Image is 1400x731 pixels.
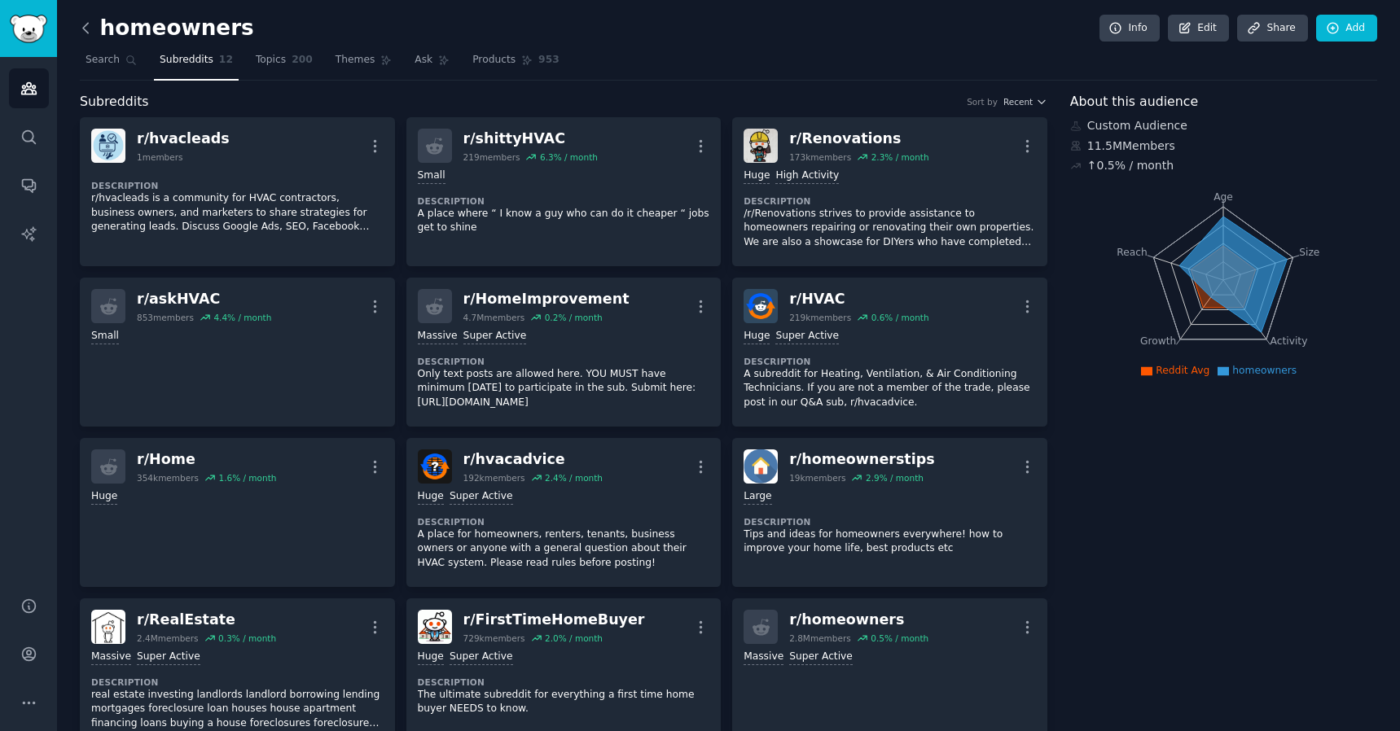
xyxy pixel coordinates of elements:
[418,195,710,207] dt: Description
[418,688,710,716] p: The ultimate subreddit for everything a first time home buyer NEEDS to know.
[744,195,1036,207] dt: Description
[871,151,929,163] div: 2.3 % / month
[1003,96,1033,107] span: Recent
[744,207,1036,250] p: /r/Renovations strives to provide assistance to homeowners repairing or renovating their own prop...
[406,278,722,427] a: r/HomeImprovement4.7Mmembers0.2% / monthMassiveSuper ActiveDescriptionOnly text posts are allowed...
[463,151,520,163] div: 219 members
[418,527,710,571] p: A place for homeowners, renters, tenants, business owners or anyone with a general question about...
[463,633,525,644] div: 729k members
[80,47,143,81] a: Search
[450,489,513,505] div: Super Active
[415,53,432,68] span: Ask
[406,438,722,587] a: hvacadvicer/hvacadvice192kmembers2.4% / monthHugeSuper ActiveDescriptionA place for homeowners, r...
[418,449,452,484] img: hvacadvice
[80,117,395,266] a: hvacleadsr/hvacleads1membersDescriptionr/hvacleads is a community for HVAC contractors, business ...
[418,650,444,665] div: Huge
[744,527,1036,556] p: Tips and ideas for homeowners everywhere! how to improve your home life, best products etc
[137,610,276,630] div: r/ RealEstate
[137,650,200,665] div: Super Active
[871,633,928,644] div: 0.5 % / month
[744,289,778,323] img: HVAC
[467,47,564,81] a: Products953
[1070,117,1377,134] div: Custom Audience
[418,207,710,235] p: A place where “ I know a guy who can do it cheaper “ jobs get to shine
[1140,335,1176,347] tspan: Growth
[137,633,199,644] div: 2.4M members
[418,610,452,644] img: FirstTimeHomeBuyer
[406,117,722,266] a: r/shittyHVAC219members6.3% / monthSmallDescriptionA place where “ I know a guy who can do it chea...
[789,633,851,644] div: 2.8M members
[450,650,513,665] div: Super Active
[418,329,458,344] div: Massive
[154,47,239,81] a: Subreddits12
[418,367,710,410] p: Only text posts are allowed here. YOU MUST have minimum [DATE] to participate in the sub. Submit ...
[250,47,318,81] a: Topics200
[80,438,395,587] a: r/Home354kmembers1.6% / monthHuge
[744,516,1036,527] dt: Description
[91,650,131,665] div: Massive
[91,329,119,344] div: Small
[1070,92,1198,112] span: About this audience
[463,472,525,484] div: 192k members
[463,312,525,323] div: 4.7M members
[91,191,384,234] p: r/hvacleads is a community for HVAC contractors, business owners, and marketers to share strategi...
[137,449,276,470] div: r/ Home
[418,489,444,505] div: Huge
[1232,365,1297,376] span: homeowners
[418,356,710,367] dt: Description
[218,472,276,484] div: 1.6 % / month
[732,278,1047,427] a: HVACr/HVAC219kmembers0.6% / monthHugeSuper ActiveDescriptionA subreddit for Heating, Ventilation,...
[744,356,1036,367] dt: Description
[967,96,998,107] div: Sort by
[789,312,851,323] div: 219k members
[463,129,598,149] div: r/ shittyHVAC
[732,438,1047,587] a: homeownerstipsr/homeownerstips19kmembers2.9% / monthLargeDescriptionTips and ideas for homeowners...
[732,117,1047,266] a: Renovationsr/Renovations173kmembers2.3% / monthHugeHigh ActivityDescription/r/Renovations strives...
[545,633,603,644] div: 2.0 % / month
[418,676,710,688] dt: Description
[871,312,929,323] div: 0.6 % / month
[137,151,183,163] div: 1 members
[137,129,230,149] div: r/ hvacleads
[789,650,853,665] div: Super Active
[744,129,778,163] img: Renovations
[744,489,771,505] div: Large
[1087,157,1174,174] div: ↑ 0.5 % / month
[91,610,125,644] img: RealEstate
[10,15,47,43] img: GummySearch logo
[789,151,851,163] div: 173k members
[866,472,924,484] div: 2.9 % / month
[137,312,194,323] div: 853 members
[256,53,286,68] span: Topics
[80,92,149,112] span: Subreddits
[1316,15,1377,42] a: Add
[1156,365,1209,376] span: Reddit Avg
[744,169,770,184] div: Huge
[744,329,770,344] div: Huge
[160,53,213,68] span: Subreddits
[1270,335,1307,347] tspan: Activity
[463,610,645,630] div: r/ FirstTimeHomeBuyer
[538,53,560,68] span: 953
[219,53,233,68] span: 12
[418,169,445,184] div: Small
[463,449,603,470] div: r/ hvacadvice
[91,180,384,191] dt: Description
[744,449,778,484] img: homeownerstips
[789,289,928,309] div: r/ HVAC
[418,516,710,527] dt: Description
[540,151,598,163] div: 6.3 % / month
[1237,15,1307,42] a: Share
[744,367,1036,410] p: A subreddit for Heating, Ventilation, & Air Conditioning Technicians. If you are not a member of ...
[213,312,271,323] div: 4.4 % / month
[789,472,845,484] div: 19k members
[1003,96,1047,107] button: Recent
[1099,15,1160,42] a: Info
[545,312,603,323] div: 0.2 % / month
[91,489,117,505] div: Huge
[330,47,398,81] a: Themes
[91,688,384,731] p: real estate investing landlords landlord borrowing lending mortgages foreclosure loan houses hous...
[1299,246,1319,257] tspan: Size
[545,472,603,484] div: 2.4 % / month
[789,610,928,630] div: r/ homeowners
